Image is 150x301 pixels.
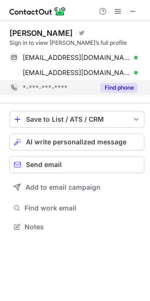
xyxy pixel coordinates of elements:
[25,184,100,191] span: Add to email campaign
[26,116,128,123] div: Save to List / ATS / CRM
[9,134,144,150] button: AI write personalized message
[9,28,73,38] div: [PERSON_NAME]
[26,138,126,146] span: AI write personalized message
[100,83,138,92] button: Reveal Button
[26,161,62,168] span: Send email
[25,204,141,212] span: Find work email
[9,156,144,173] button: Send email
[23,68,131,77] span: [EMAIL_ADDRESS][DOMAIN_NAME]
[9,201,144,215] button: Find work email
[9,179,144,196] button: Add to email campaign
[9,220,144,234] button: Notes
[25,223,141,231] span: Notes
[9,39,144,47] div: Sign in to view [PERSON_NAME]’s full profile
[9,6,66,17] img: ContactOut v5.3.10
[23,53,131,62] span: [EMAIL_ADDRESS][DOMAIN_NAME]
[9,111,144,128] button: save-profile-one-click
